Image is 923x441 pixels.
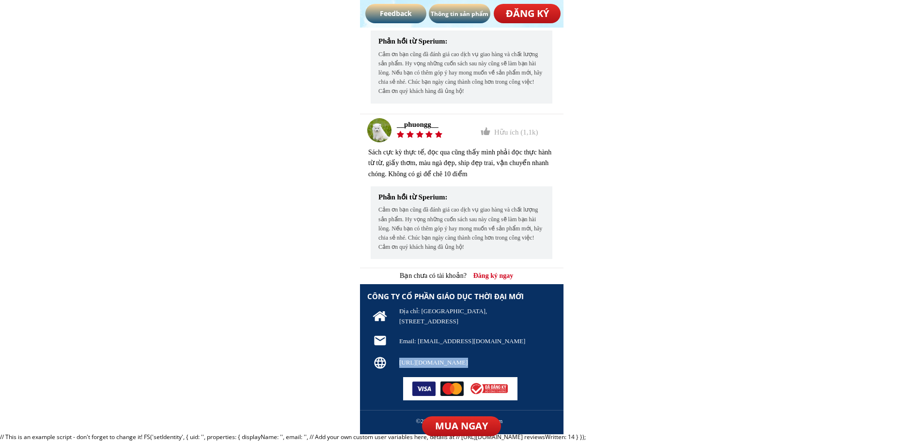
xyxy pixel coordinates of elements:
[422,416,501,436] p: MUA NGAY
[378,191,475,203] h3: Phản hồi từ Sperium:
[399,358,544,368] h3: [URL][DOMAIN_NAME]
[378,50,546,96] h3: Cảm ơn bạn cũng đã đánh giá cao dịch vụ giao hàng và chất lượng sản phẩm. Hy vọng những cuốn sách...
[397,119,494,130] h3: __phuongg__
[203,433,586,441] the_id_that_you_use_in_your_app_for_this: ', properties: { displayName: '
[367,290,549,302] h3: CÔNG TY CỔ PHẦN GIÁO DỤC THỜI ĐẠI MỚI
[494,4,561,23] p: ĐĂNG KÝ
[378,205,546,252] h3: Cảm ơn bạn cũng đã đánh giá cao dịch vụ giao hàng và chất lượng sản phẩm. Hy vọng những cuốn sách...
[368,147,557,180] h3: Sách cực kỳ thực tế, đọc qua cũng thấy mình phải đọc thực hành từ từ, giấy thơm, màu ngà đẹp, shi...
[454,271,532,281] h3: Đăng ký ngay
[429,4,490,23] p: Thông tin sản phẩm
[393,271,472,281] h3: Bạn chưa có tài khoản?
[365,4,427,23] p: Feedback
[282,433,586,441] display_name_here: ', email: '
[494,126,591,138] h3: Hữu ích (1,1k)
[399,336,544,347] h3: Email: [EMAIL_ADDRESS][DOMAIN_NAME]
[378,35,475,47] h3: Phản hồi từ Sperium:
[399,306,544,327] h3: Địa chỉ: [GEOGRAPHIC_DATA], [STREET_ADDRESS]
[386,416,532,426] h3: ©2024 Allrights reserved Sperium
[305,433,586,441] email_here: ', // Add your own custom user variables here, details at // [URL][DOMAIN_NAME] reviewsWritten: 1...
